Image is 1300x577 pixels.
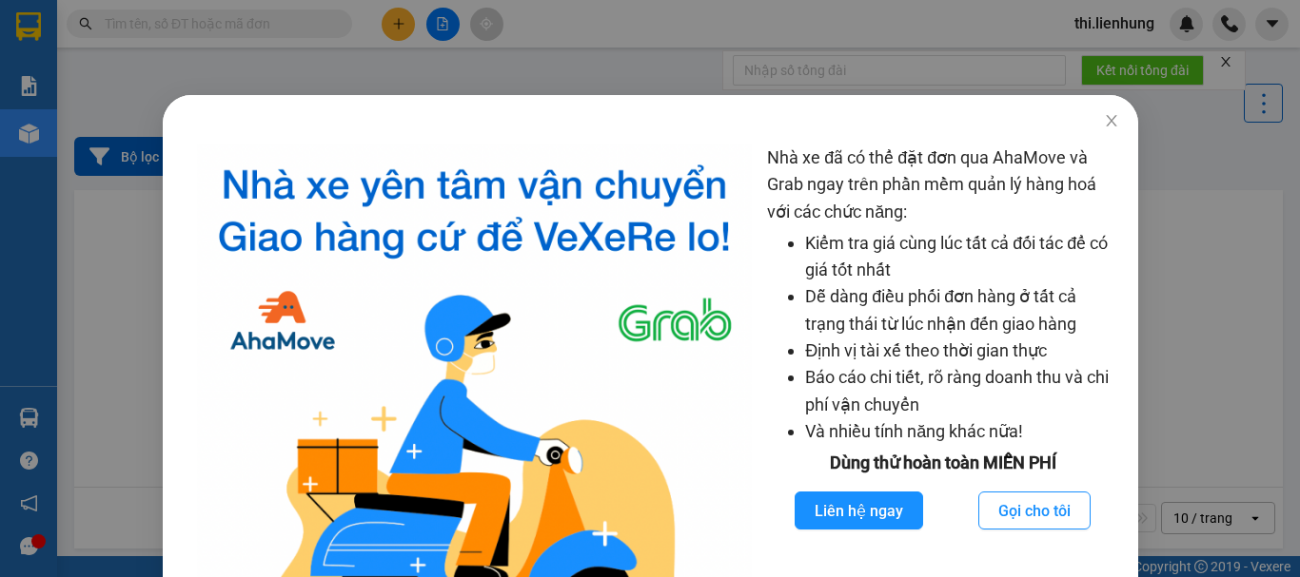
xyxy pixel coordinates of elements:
button: Liên hệ ngay [795,491,923,529]
li: Và nhiều tính năng khác nữa! [805,418,1118,445]
span: Liên hệ ngay [815,499,903,523]
span: close [1103,113,1118,128]
li: Định vị tài xế theo thời gian thực [805,337,1118,364]
li: Dễ dàng điều phối đơn hàng ở tất cả trạng thái từ lúc nhận đến giao hàng [805,283,1118,337]
li: Báo cáo chi tiết, rõ ràng doanh thu và chi phí vận chuyển [805,364,1118,418]
span: Gọi cho tôi [998,499,1071,523]
button: Close [1084,95,1137,148]
div: Dùng thử hoàn toàn MIỄN PHÍ [767,450,1118,476]
li: Kiểm tra giá cùng lúc tất cả đối tác để có giá tốt nhất [805,230,1118,284]
button: Gọi cho tôi [978,491,1091,529]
